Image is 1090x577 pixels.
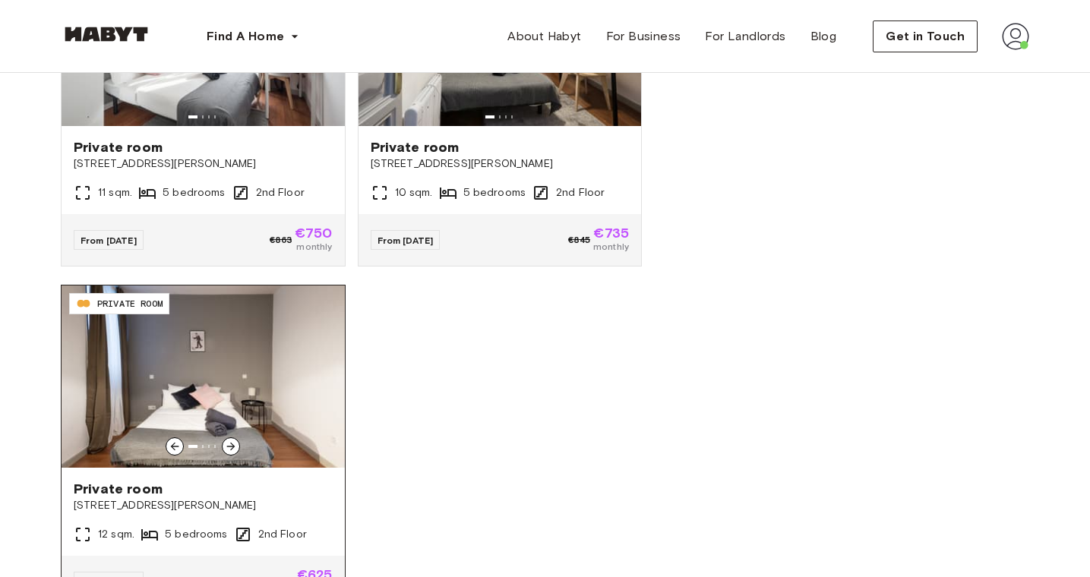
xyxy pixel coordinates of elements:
span: €750 [295,226,333,240]
img: Image of the room [62,285,345,468]
span: 5 bedrooms [163,185,226,200]
span: 11 sqm. [98,185,132,200]
span: About Habyt [507,27,581,46]
span: PRIVATE ROOM [97,297,163,311]
span: 2nd Floor [556,185,605,200]
span: Find A Home [207,27,284,46]
span: €863 [270,233,292,247]
span: [STREET_ADDRESS][PERSON_NAME] [74,156,333,172]
span: monthly [295,240,333,254]
a: For Business [594,21,693,52]
span: From [DATE] [378,235,434,246]
a: Blog [798,21,849,52]
a: About Habyt [495,21,593,52]
span: 2nd Floor [256,185,305,200]
span: €845 [568,233,590,247]
span: €735 [593,226,629,240]
span: For Landlords [705,27,785,46]
span: 2nd Floor [258,527,307,542]
span: monthly [593,240,629,254]
span: 10 sqm. [395,185,433,200]
span: From [DATE] [81,235,137,246]
span: Blog [810,27,837,46]
a: For Landlords [693,21,798,52]
span: For Business [606,27,681,46]
button: Find A Home [194,21,311,52]
span: Get in Touch [886,27,965,46]
span: Private room [74,480,333,498]
span: Private room [74,138,333,156]
img: avatar [1002,23,1029,50]
span: 5 bedrooms [165,527,228,542]
button: Get in Touch [873,20,978,52]
span: [STREET_ADDRESS][PERSON_NAME] [371,156,630,172]
span: 12 sqm. [98,527,134,542]
img: Habyt [61,27,152,42]
span: Private room [371,138,630,156]
span: 5 bedrooms [463,185,526,200]
span: [STREET_ADDRESS][PERSON_NAME] [74,498,333,513]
